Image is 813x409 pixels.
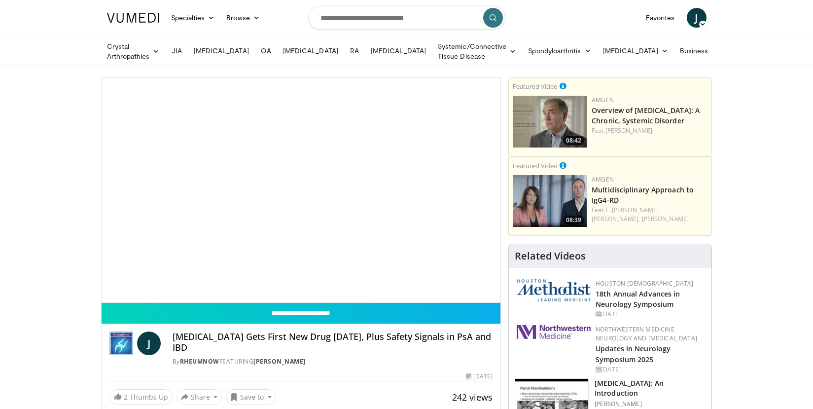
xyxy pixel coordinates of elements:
div: Feat. [592,206,707,223]
a: Favorites [640,8,681,28]
a: OA [255,41,277,61]
a: Multidisciplinary Approach to IgG4-RD [592,185,694,205]
img: VuMedi Logo [107,13,159,23]
a: Business [674,41,724,61]
p: [PERSON_NAME] [595,400,706,408]
a: [MEDICAL_DATA] [597,41,674,61]
a: [MEDICAL_DATA] [188,41,255,61]
small: Featured Video [513,161,558,170]
img: 40cb7efb-a405-4d0b-b01f-0267f6ac2b93.png.150x105_q85_crop-smart_upscale.png [513,96,587,148]
a: Amgen [592,175,614,184]
a: Systemic/Connective Tissue Disease [432,41,522,61]
a: RA [344,41,365,61]
a: [PERSON_NAME] [253,357,306,366]
a: Spondyloarthritis [522,41,597,61]
img: RheumNow [109,332,133,355]
h3: [MEDICAL_DATA]: An Introduction [595,378,706,398]
span: 08:42 [563,136,584,145]
a: [PERSON_NAME] [642,215,689,223]
input: Search topics, interventions [308,6,505,30]
button: Save to [226,389,276,405]
div: Feat. [592,126,707,135]
a: Browse [220,8,266,28]
span: 242 views [452,391,493,403]
a: [PERSON_NAME] [605,126,652,135]
img: 5e4488cc-e109-4a4e-9fd9-73bb9237ee91.png.150x105_q85_autocrop_double_scale_upscale_version-0.2.png [517,279,591,301]
a: Amgen [592,96,614,104]
video-js: Video Player [102,78,501,303]
img: 04ce378e-5681-464e-a54a-15375da35326.png.150x105_q85_crop-smart_upscale.png [513,175,587,227]
a: [MEDICAL_DATA] [277,41,344,61]
small: Featured Video [513,82,558,91]
a: [MEDICAL_DATA] [365,41,432,61]
a: 2 Thumbs Up [109,389,173,405]
div: [DATE] [596,365,704,374]
a: Houston [DEMOGRAPHIC_DATA] [596,279,693,288]
a: Updates in Neurology Symposium 2025 [596,344,671,364]
div: [DATE] [596,310,704,319]
a: 08:42 [513,96,587,148]
a: Crystal Arthropathies [101,41,166,61]
button: Share [177,389,222,405]
span: 08:39 [563,216,584,224]
h4: Related Videos [515,250,586,262]
a: Northwestern Medicine Neurology and [MEDICAL_DATA] [596,325,697,342]
h4: [MEDICAL_DATA] Gets First New Drug [DATE], Plus Safety Signals in PsA and IBD [173,332,493,353]
a: J [137,332,161,355]
a: 18th Annual Advances in Neurology Symposium [596,289,680,309]
a: JIA [166,41,188,61]
div: [DATE] [466,372,493,381]
img: 2a462fb6-9365-492a-ac79-3166a6f924d8.png.150x105_q85_autocrop_double_scale_upscale_version-0.2.jpg [517,325,591,339]
a: RheumNow [180,357,219,366]
span: 2 [124,392,128,402]
a: E. [PERSON_NAME] [PERSON_NAME], [592,206,659,223]
a: 08:39 [513,175,587,227]
div: By FEATURING [173,357,493,366]
a: Overview of [MEDICAL_DATA]: A Chronic, Systemic Disorder [592,106,700,125]
a: J [687,8,707,28]
a: Specialties [165,8,221,28]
